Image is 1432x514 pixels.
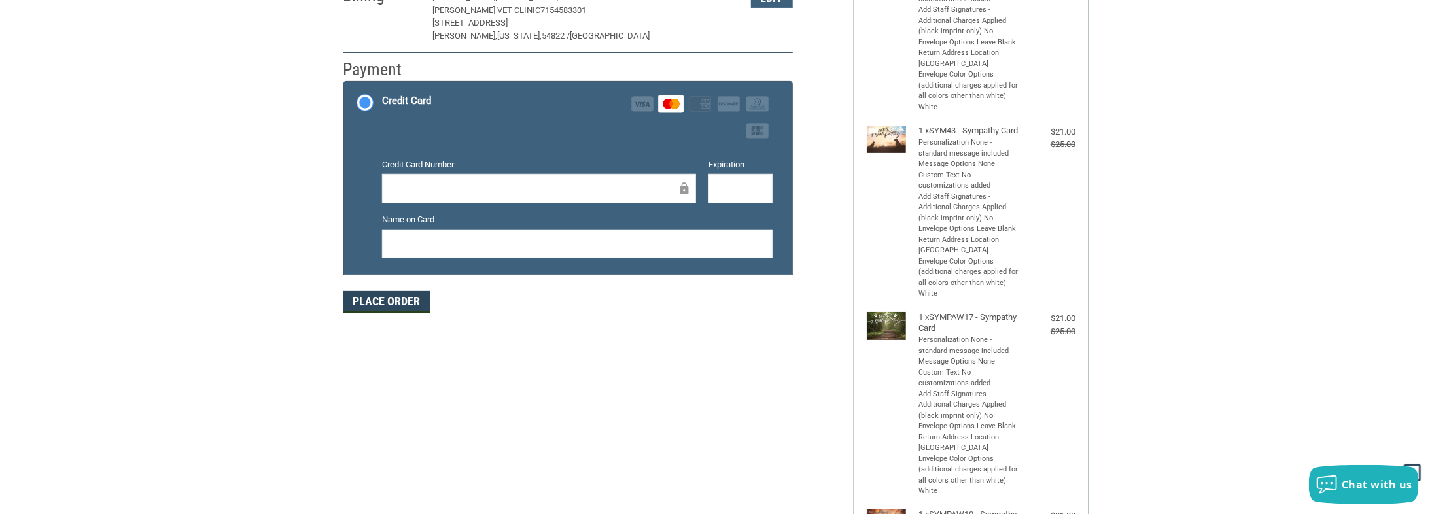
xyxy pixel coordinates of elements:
[919,335,1021,356] li: Personalization None - standard message included
[919,159,1021,170] li: Message Options None
[1023,138,1075,151] div: $25.00
[540,5,586,15] span: 7154583301
[1309,465,1419,504] button: Chat with us
[919,432,1021,454] li: Return Address Location [GEOGRAPHIC_DATA]
[542,31,570,41] span: 54822 /
[1023,325,1075,338] div: $25.00
[382,90,431,112] div: Credit Card
[570,31,650,41] span: [GEOGRAPHIC_DATA]
[343,59,420,80] h2: Payment
[708,158,773,171] label: Expiration
[382,213,773,226] label: Name on Card
[919,389,1021,422] li: Add Staff Signatures - Additional Charges Applied (black imprint only) No
[919,235,1021,256] li: Return Address Location [GEOGRAPHIC_DATA]
[919,126,1021,136] h4: 1 x SYM43 - Sympathy Card
[1023,312,1075,325] div: $21.00
[432,5,540,15] span: [PERSON_NAME] VET CLINIC
[919,224,1021,235] li: Envelope Options Leave Blank
[343,291,430,313] button: Place Order
[432,18,508,27] span: [STREET_ADDRESS]
[919,192,1021,224] li: Add Staff Signatures - Additional Charges Applied (black imprint only) No
[919,312,1021,334] h4: 1 x SYMPAW17 - Sympathy Card
[919,37,1021,48] li: Envelope Options Leave Blank
[919,137,1021,159] li: Personalization None - standard message included
[1023,126,1075,139] div: $21.00
[497,31,542,41] span: [US_STATE],
[919,48,1021,69] li: Return Address Location [GEOGRAPHIC_DATA]
[919,356,1021,368] li: Message Options None
[919,454,1021,497] li: Envelope Color Options (additional charges applied for all colors other than white) White
[919,5,1021,37] li: Add Staff Signatures - Additional Charges Applied (black imprint only) No
[919,368,1021,389] li: Custom Text No customizations added
[919,69,1021,112] li: Envelope Color Options (additional charges applied for all colors other than white) White
[1342,477,1412,492] span: Chat with us
[919,256,1021,300] li: Envelope Color Options (additional charges applied for all colors other than white) White
[919,421,1021,432] li: Envelope Options Leave Blank
[382,158,696,171] label: Credit Card Number
[432,31,497,41] span: [PERSON_NAME],
[919,170,1021,192] li: Custom Text No customizations added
